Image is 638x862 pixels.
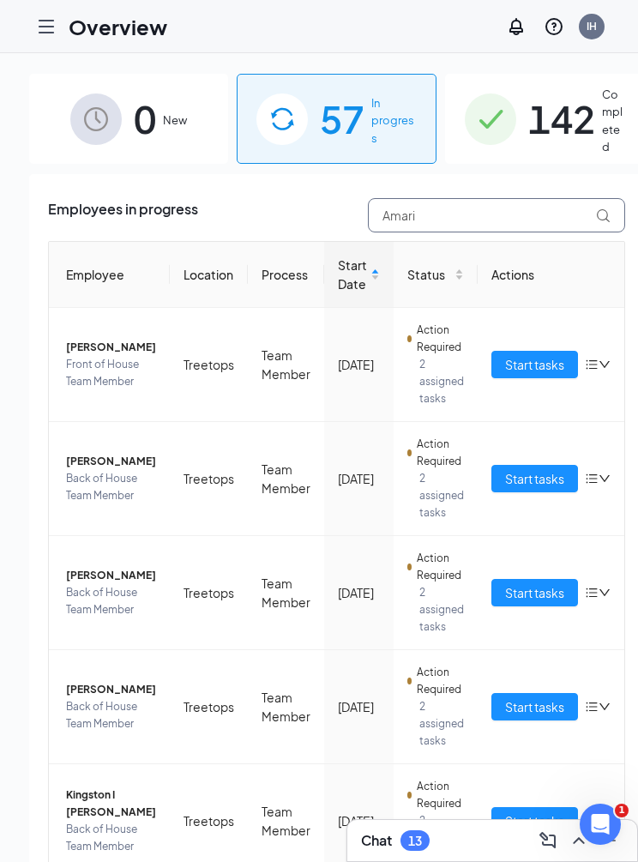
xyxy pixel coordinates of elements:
svg: Notifications [506,16,527,37]
td: Team Member [248,308,324,422]
span: Start tasks [505,355,564,374]
th: Employee [49,242,170,308]
span: Action Required [417,550,464,584]
th: Location [170,242,248,308]
span: Kingston I [PERSON_NAME] [66,787,156,821]
span: bars [585,472,599,485]
button: Start tasks [491,579,578,606]
span: down [599,701,611,713]
td: Treetops [170,308,248,422]
span: [PERSON_NAME] [66,339,156,356]
span: [PERSON_NAME] [66,453,156,470]
h1: Overview [69,12,167,41]
span: Action Required [417,664,464,698]
span: 2 assigned tasks [419,470,464,521]
span: 2 assigned tasks [419,356,464,407]
button: ChevronUp [565,827,593,854]
span: Action Required [417,436,464,470]
span: 57 [320,89,364,148]
td: Team Member [248,536,324,650]
th: Process [248,242,324,308]
span: Back of House Team Member [66,584,156,618]
span: Start tasks [505,697,564,716]
input: Search by Name, Job Posting, or Process [368,198,625,232]
svg: ComposeMessage [538,830,558,851]
span: Back of House Team Member [66,470,156,504]
div: [DATE] [338,811,380,830]
div: 13 [408,834,422,848]
th: Status [394,242,478,308]
span: Back of House Team Member [66,821,156,855]
span: New [163,112,187,129]
span: [PERSON_NAME] [66,681,156,698]
span: bars [585,586,599,600]
iframe: Intercom live chat [580,804,621,845]
td: Team Member [248,650,324,764]
span: bars [585,700,599,714]
button: Start tasks [491,351,578,378]
span: 142 [528,89,595,148]
span: 2 assigned tasks [419,584,464,636]
span: Front of House Team Member [66,356,156,390]
button: Start tasks [491,465,578,492]
span: Status [407,265,451,284]
button: Start tasks [491,807,578,835]
span: Start tasks [505,469,564,488]
div: [DATE] [338,355,380,374]
h3: Chat [361,831,392,850]
svg: QuestionInfo [544,16,564,37]
span: Completed [602,86,624,156]
span: 1 [615,804,629,817]
span: Start tasks [505,583,564,602]
span: down [599,359,611,371]
svg: ChevronUp [569,830,589,851]
button: ComposeMessage [534,827,562,854]
span: Action Required [417,322,464,356]
td: Treetops [170,650,248,764]
span: down [599,473,611,485]
div: [DATE] [338,469,380,488]
td: Team Member [248,422,324,536]
span: down [599,587,611,599]
td: Treetops [170,422,248,536]
svg: Hamburger [36,16,57,37]
td: Treetops [170,536,248,650]
span: [PERSON_NAME] [66,567,156,584]
span: Start Date [338,256,367,293]
span: In progress [371,94,416,147]
div: [DATE] [338,583,380,602]
button: Start tasks [491,693,578,720]
span: Employees in progress [48,198,198,232]
th: Actions [478,242,624,308]
span: bars [585,358,599,371]
div: IH [587,19,597,33]
span: Back of House Team Member [66,698,156,732]
span: 2 assigned tasks [419,698,464,750]
span: Action Required [417,778,464,812]
div: [DATE] [338,697,380,716]
span: 0 [134,89,156,148]
span: Start tasks [505,811,564,830]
